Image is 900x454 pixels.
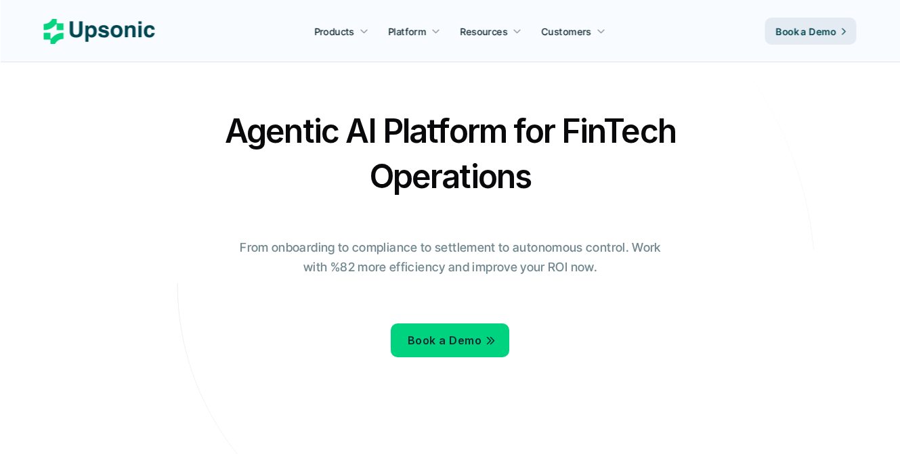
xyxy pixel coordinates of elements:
p: Products [314,24,354,39]
p: Book a Demo [408,331,481,350]
p: Customers [542,24,592,39]
a: Products [306,19,377,43]
h2: Agentic AI Platform for FinTech Operations [213,108,687,199]
p: Resources [460,24,508,39]
p: Book a Demo [776,24,836,39]
a: Book a Demo [765,18,857,45]
a: Book a Demo [391,323,509,357]
p: Platform [388,24,426,39]
p: From onboarding to compliance to settlement to autonomous control. Work with %82 more efficiency ... [230,238,670,277]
